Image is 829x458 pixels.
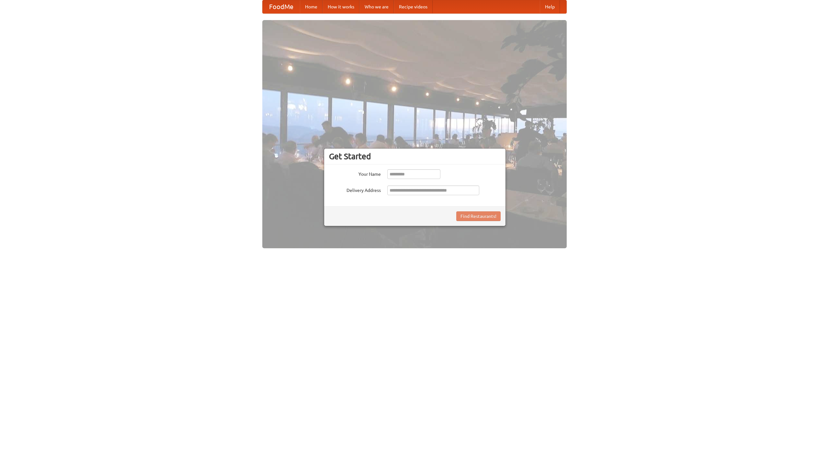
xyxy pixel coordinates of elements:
a: Recipe videos [394,0,433,13]
h3: Get Started [329,151,501,161]
a: How it works [323,0,359,13]
a: Who we are [359,0,394,13]
label: Delivery Address [329,185,381,194]
a: FoodMe [263,0,300,13]
a: Help [540,0,560,13]
button: Find Restaurants! [456,211,501,221]
label: Your Name [329,169,381,177]
a: Home [300,0,323,13]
